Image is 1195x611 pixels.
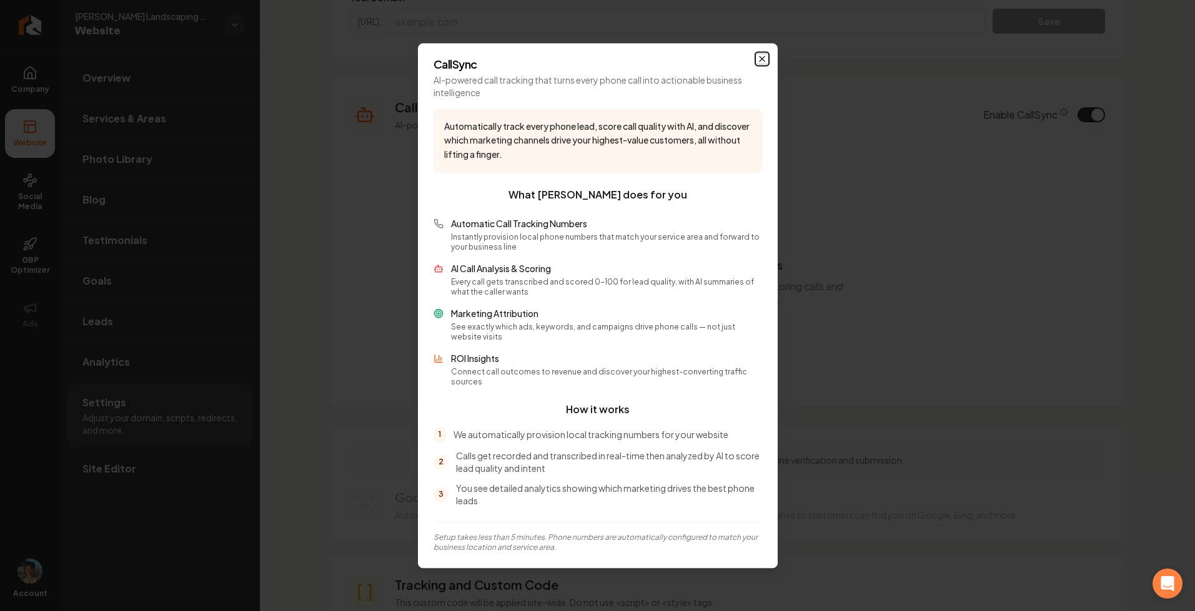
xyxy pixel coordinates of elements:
span: 2 [434,454,449,469]
span: 3 [434,487,449,502]
p: You see detailed analytics showing which marketing drives the best phone leads [456,482,762,507]
p: Connect call outcomes to revenue and discover your highest-converting traffic sources [451,367,762,387]
p: Automatic Call Tracking Numbers [451,217,762,230]
h2: CallSync [434,59,762,70]
p: Marketing Attribution [451,307,762,320]
p: AI Call Analysis & Scoring [451,262,762,275]
p: Automatically track every phone lead, score call quality with AI, and discover which marketing ch... [444,119,751,162]
p: Instantly provision local phone numbers that match your service area and forward to your business... [451,232,762,252]
p: See exactly which ads, keywords, and campaigns drive phone calls — not just website visits [451,322,762,342]
span: 1 [434,427,446,442]
p: ROI Insights [451,352,762,364]
p: Setup takes less than 5 minutes. Phone numbers are automatically configured to match your busines... [434,532,762,552]
h3: How it works [434,402,762,417]
p: AI-powered call tracking that turns every phone call into actionable business intelligence [434,74,762,99]
h3: What [PERSON_NAME] does for you [434,187,762,202]
p: We automatically provision local tracking numbers for your website [454,428,728,441]
p: Calls get recorded and transcribed in real-time then analyzed by AI to score lead quality and intent [456,449,762,474]
p: Every call gets transcribed and scored 0-100 for lead quality, with AI summaries of what the call... [451,277,762,297]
